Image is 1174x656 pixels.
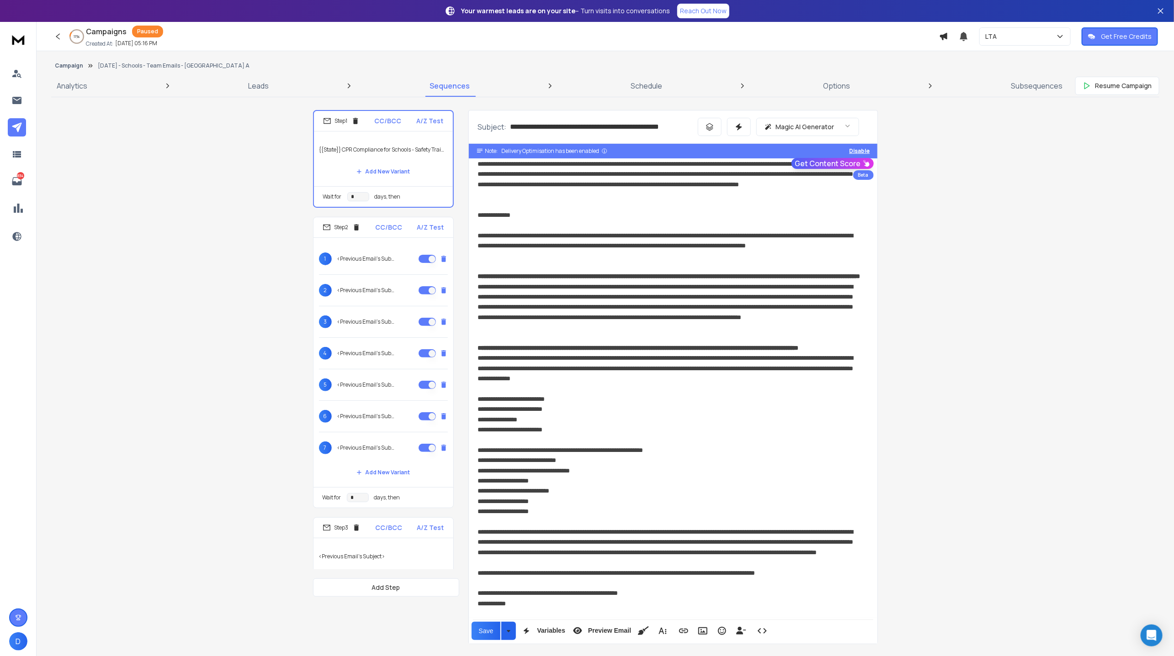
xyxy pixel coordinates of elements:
[349,463,418,482] button: Add New Variant
[337,413,396,420] p: <Previous Email's Subject>
[337,444,396,451] p: <Previous Email's Subject>
[9,31,27,48] img: logo
[850,147,870,155] button: Disable
[319,441,332,454] span: 7
[313,578,459,597] button: Add Step
[57,80,87,91] p: Analytics
[319,137,447,163] p: {{State}} CPR Compliance for Schools - Safety Training
[132,26,163,37] div: Paused
[337,318,396,325] p: <Previous Email's Subject>
[319,410,332,423] span: 6
[569,622,633,640] button: Preview Email
[417,523,444,532] p: A/Z Test
[375,523,402,532] p: CC/BCC
[417,223,444,232] p: A/Z Test
[776,122,834,131] p: Magic AI Generator
[485,147,498,155] span: Note:
[677,4,729,18] a: Reach Out Now
[313,217,454,508] li: Step2CC/BCCA/Z Test1<Previous Email's Subject>2<Previous Email's Subject>3<Previous Email's Subje...
[754,622,771,640] button: Code View
[635,622,652,640] button: Clean HTML
[733,622,750,640] button: Insert Unsubscribe Link
[1011,80,1062,91] p: Subsequences
[74,34,80,39] p: 11 %
[115,40,157,47] p: [DATE] 05:16 PM
[1075,77,1159,95] button: Resume Campaign
[248,80,269,91] p: Leads
[349,163,418,181] button: Add New Variant
[98,62,250,69] p: [DATE] - Schools - Team Emails - [GEOGRAPHIC_DATA] A
[1005,75,1068,97] a: Subsequences
[9,632,27,651] button: D
[374,494,400,501] p: days, then
[417,116,444,126] p: A/Z Test
[8,172,26,190] a: 834
[694,622,712,640] button: Insert Image (⌘P)
[631,80,662,91] p: Schedule
[586,627,633,635] span: Preview Email
[337,287,396,294] p: <Previous Email's Subject>
[654,622,671,640] button: More Text
[337,255,396,262] p: <Previous Email's Subject>
[243,75,274,97] a: Leads
[323,193,342,200] p: Wait for
[518,622,567,640] button: Variables
[535,627,567,635] span: Variables
[323,494,341,501] p: Wait for
[319,347,332,360] span: 4
[478,121,507,132] p: Subject:
[1082,27,1158,46] button: Get Free Credits
[319,315,332,328] span: 3
[337,381,396,388] p: <Previous Email's Subject>
[756,118,859,136] button: Magic AI Generator
[323,117,360,125] div: Step 1
[680,6,727,16] p: Reach Out Now
[319,284,332,297] span: 2
[502,147,608,155] div: Delivery Optimisation has been enabled
[375,223,402,232] p: CC/BCC
[461,6,670,16] p: – Turn visits into conversations
[818,75,855,97] a: Options
[430,80,470,91] p: Sequences
[461,6,575,15] strong: Your warmest leads are on your site
[823,80,850,91] p: Options
[313,517,454,593] li: Step3CC/BCCA/Z Test<Previous Email's Subject>Add New Variant
[713,622,731,640] button: Emoticons
[424,75,475,97] a: Sequences
[319,252,332,265] span: 1
[375,193,401,200] p: days, then
[86,26,127,37] h1: Campaigns
[1141,625,1163,646] div: Open Intercom Messenger
[51,75,93,97] a: Analytics
[323,223,361,231] div: Step 2
[55,62,83,69] button: Campaign
[853,170,874,180] div: Beta
[472,622,501,640] button: Save
[792,158,874,169] button: Get Content Score
[985,32,1000,41] p: LTA
[675,622,692,640] button: Insert Link (⌘K)
[313,110,454,208] li: Step1CC/BCCA/Z Test{{State}} CPR Compliance for Schools - Safety TrainingAdd New VariantWait ford...
[375,116,402,126] p: CC/BCC
[17,172,24,179] p: 834
[319,378,332,391] span: 5
[86,40,113,47] p: Created At:
[323,524,361,532] div: Step 3
[337,350,396,357] p: <Previous Email's Subject>
[1101,32,1152,41] p: Get Free Credits
[625,75,668,97] a: Schedule
[319,544,448,569] p: <Previous Email's Subject>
